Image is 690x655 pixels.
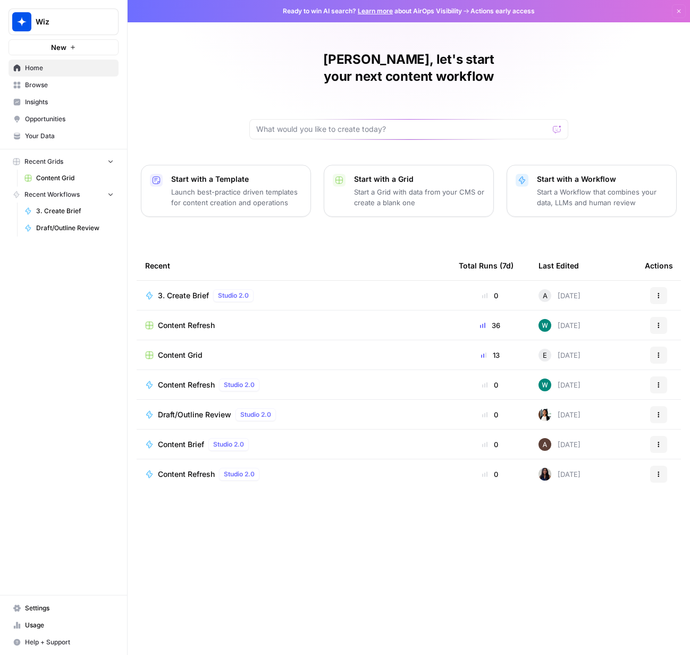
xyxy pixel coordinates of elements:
a: Home [9,60,119,77]
img: wtbmvrjo3qvncyiyitl6zoukl9gz [538,438,551,451]
div: 0 [459,439,521,450]
span: 3. Create Brief [36,206,114,216]
a: Settings [9,600,119,617]
span: Content Brief [158,439,204,450]
a: Content Refresh [145,320,442,331]
span: Studio 2.0 [224,380,255,390]
span: Browse [25,80,114,90]
div: 13 [459,350,521,360]
span: Draft/Outline Review [36,223,114,233]
div: 0 [459,469,521,480]
button: Start with a GridStart a Grid with data from your CMS or create a blank one [324,165,494,217]
span: Usage [25,620,114,630]
button: Start with a WorkflowStart a Workflow that combines your data, LLMs and human review [507,165,677,217]
div: [DATE] [538,408,580,421]
span: Content Grid [36,173,114,183]
div: Actions [645,251,673,280]
span: 3. Create Brief [158,290,209,301]
p: Start a Grid with data from your CMS or create a blank one [354,187,485,208]
span: Actions early access [470,6,535,16]
button: New [9,39,119,55]
span: Studio 2.0 [213,440,244,449]
span: Recent Workflows [24,190,80,199]
span: Content Refresh [158,320,215,331]
a: Draft/Outline ReviewStudio 2.0 [145,408,442,421]
div: [DATE] [538,379,580,391]
div: [DATE] [538,349,580,362]
p: Start with a Grid [354,174,485,184]
img: rox323kbkgutb4wcij4krxobkpon [538,468,551,481]
span: Studio 2.0 [240,410,271,419]
span: Content Refresh [158,380,215,390]
img: vaiar9hhcrg879pubqop5lsxqhgw [538,379,551,391]
a: Learn more [358,7,393,15]
span: Draft/Outline Review [158,409,231,420]
a: Browse [9,77,119,94]
span: Settings [25,603,114,613]
img: xqjo96fmx1yk2e67jao8cdkou4un [538,408,551,421]
p: Launch best-practice driven templates for content creation and operations [171,187,302,208]
span: Help + Support [25,637,114,647]
span: E [543,350,547,360]
span: Opportunities [25,114,114,124]
div: 36 [459,320,521,331]
span: New [51,42,66,53]
div: [DATE] [538,468,580,481]
a: Usage [9,617,119,634]
a: Content Grid [20,170,119,187]
span: A [543,290,548,301]
input: What would you like to create today? [256,124,549,135]
span: Studio 2.0 [218,291,249,300]
a: 3. Create Brief [20,203,119,220]
a: Content RefreshStudio 2.0 [145,379,442,391]
p: Start with a Template [171,174,302,184]
span: Insights [25,97,114,107]
button: Workspace: Wiz [9,9,119,35]
div: Recent [145,251,442,280]
a: Draft/Outline Review [20,220,119,237]
a: Content Grid [145,350,442,360]
p: Start with a Workflow [537,174,668,184]
div: Total Runs (7d) [459,251,514,280]
a: Content BriefStudio 2.0 [145,438,442,451]
button: Recent Grids [9,154,119,170]
span: Recent Grids [24,157,63,166]
span: Wiz [36,16,100,27]
div: 0 [459,380,521,390]
span: Content Grid [158,350,203,360]
a: Content RefreshStudio 2.0 [145,468,442,481]
a: 3. Create BriefStudio 2.0 [145,289,442,302]
img: Wiz Logo [12,12,31,31]
img: vaiar9hhcrg879pubqop5lsxqhgw [538,319,551,332]
div: 0 [459,290,521,301]
span: Studio 2.0 [224,469,255,479]
button: Help + Support [9,634,119,651]
span: Content Refresh [158,469,215,480]
span: Ready to win AI search? about AirOps Visibility [283,6,462,16]
div: 0 [459,409,521,420]
button: Recent Workflows [9,187,119,203]
div: Last Edited [538,251,579,280]
span: Home [25,63,114,73]
div: [DATE] [538,438,580,451]
a: Opportunities [9,111,119,128]
div: [DATE] [538,319,580,332]
button: Start with a TemplateLaunch best-practice driven templates for content creation and operations [141,165,311,217]
a: Your Data [9,128,119,145]
div: [DATE] [538,289,580,302]
p: Start a Workflow that combines your data, LLMs and human review [537,187,668,208]
span: Your Data [25,131,114,141]
h1: [PERSON_NAME], let's start your next content workflow [249,51,568,85]
a: Insights [9,94,119,111]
